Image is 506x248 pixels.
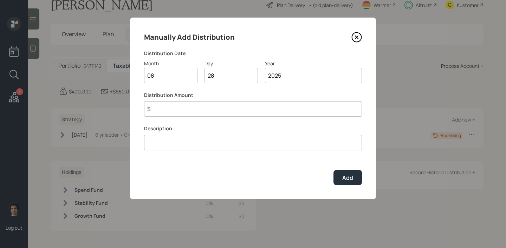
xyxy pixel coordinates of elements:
[205,68,258,83] input: Day
[333,170,362,185] button: Add
[144,125,362,132] label: Description
[144,60,197,67] div: Month
[144,32,235,43] h4: Manually Add Distribution
[144,92,362,99] label: Distribution Amount
[265,60,362,67] div: Year
[205,60,258,67] div: Day
[144,50,362,57] label: Distribution Date
[265,68,362,83] input: Year
[342,174,353,182] div: Add
[144,68,197,83] input: Month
